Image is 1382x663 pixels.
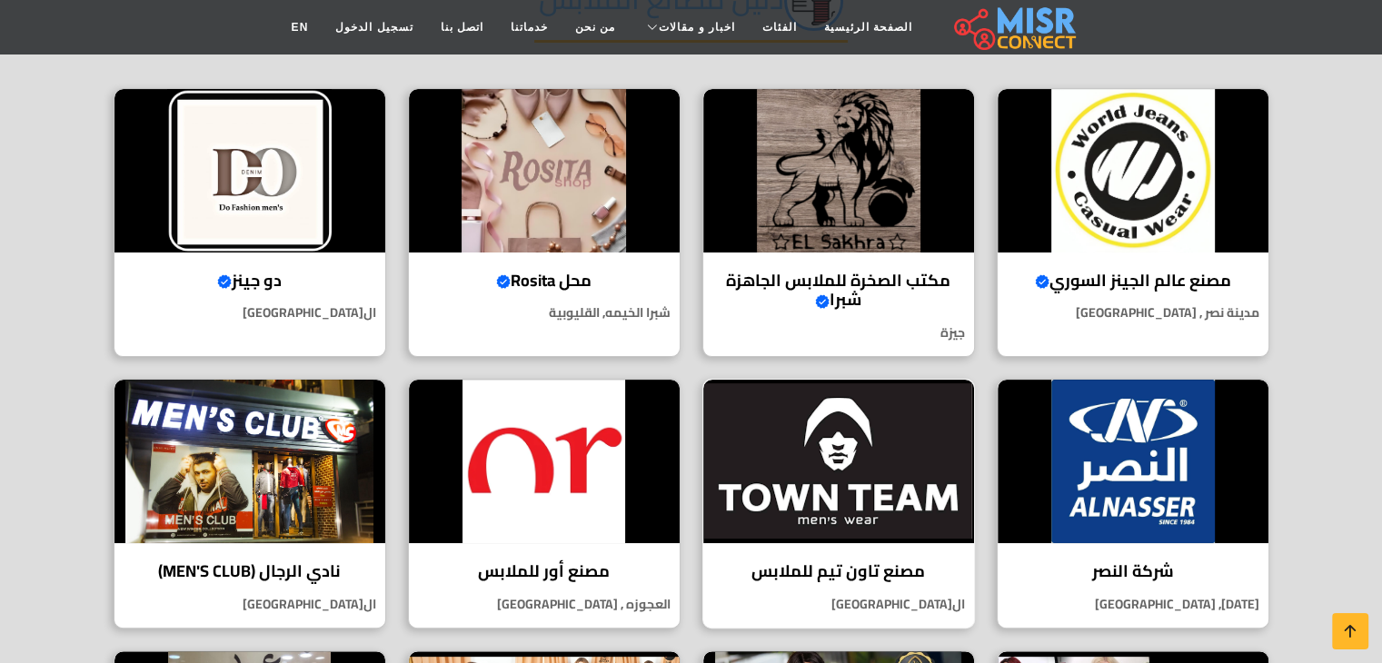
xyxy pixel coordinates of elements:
a: اخبار و مقالات [629,10,749,45]
img: مصنع أور للملابس [409,380,680,543]
svg: Verified account [496,274,511,289]
a: من نحن [562,10,629,45]
a: مصنع عالم الجينز السوري مصنع عالم الجينز السوري مدينة نصر , [GEOGRAPHIC_DATA] [986,88,1280,357]
a: الصفحة الرئيسية [810,10,926,45]
p: العجوزه , [GEOGRAPHIC_DATA] [409,595,680,614]
h4: مصنع عالم الجينز السوري [1011,271,1255,291]
h4: مصنع تاون تيم للملابس [717,561,960,581]
h4: مكتب الصخرة للملابس الجاهزة شبرا [717,271,960,310]
h4: دو جينز [128,271,372,291]
svg: Verified account [217,274,232,289]
a: محل Rosita محل Rosita شبرا الخيمه, القليوبية [397,88,691,357]
img: نادي الرجال (MEN'S CLUB) [114,380,385,543]
h4: نادي الرجال (MEN'S CLUB) [128,561,372,581]
a: شركة النصر شركة النصر [DATE], [GEOGRAPHIC_DATA] [986,379,1280,628]
img: مكتب الصخرة للملابس الجاهزة شبرا [703,89,974,252]
a: مصنع تاون تيم للملابس مصنع تاون تيم للملابس ال[GEOGRAPHIC_DATA] [691,379,986,628]
a: اتصل بنا [427,10,497,45]
p: [DATE], [GEOGRAPHIC_DATA] [998,595,1268,614]
p: جيزة [703,323,974,342]
img: دو جينز [114,89,385,252]
svg: Verified account [1035,274,1049,289]
p: مدينة نصر , [GEOGRAPHIC_DATA] [998,303,1268,322]
img: main.misr_connect [954,5,1076,50]
a: دو جينز دو جينز ال[GEOGRAPHIC_DATA] [103,88,397,357]
a: نادي الرجال (MEN'S CLUB) نادي الرجال (MEN'S CLUB) ال[GEOGRAPHIC_DATA] [103,379,397,628]
h4: محل Rosita [423,271,666,291]
p: ال[GEOGRAPHIC_DATA] [114,595,385,614]
p: شبرا الخيمه, القليوبية [409,303,680,322]
p: ال[GEOGRAPHIC_DATA] [703,595,974,614]
img: مصنع تاون تيم للملابس [703,380,974,543]
a: EN [278,10,323,45]
h4: مصنع أور للملابس [423,561,666,581]
a: خدماتنا [497,10,562,45]
img: شركة النصر [998,380,1268,543]
a: الفئات [749,10,810,45]
a: مكتب الصخرة للملابس الجاهزة شبرا مكتب الصخرة للملابس الجاهزة شبرا جيزة [691,88,986,357]
p: ال[GEOGRAPHIC_DATA] [114,303,385,322]
span: اخبار و مقالات [659,19,735,35]
a: تسجيل الدخول [322,10,426,45]
a: مصنع أور للملابس مصنع أور للملابس العجوزه , [GEOGRAPHIC_DATA] [397,379,691,628]
img: محل Rosita [409,89,680,252]
svg: Verified account [815,294,830,309]
h4: شركة النصر [1011,561,1255,581]
img: مصنع عالم الجينز السوري [998,89,1268,252]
